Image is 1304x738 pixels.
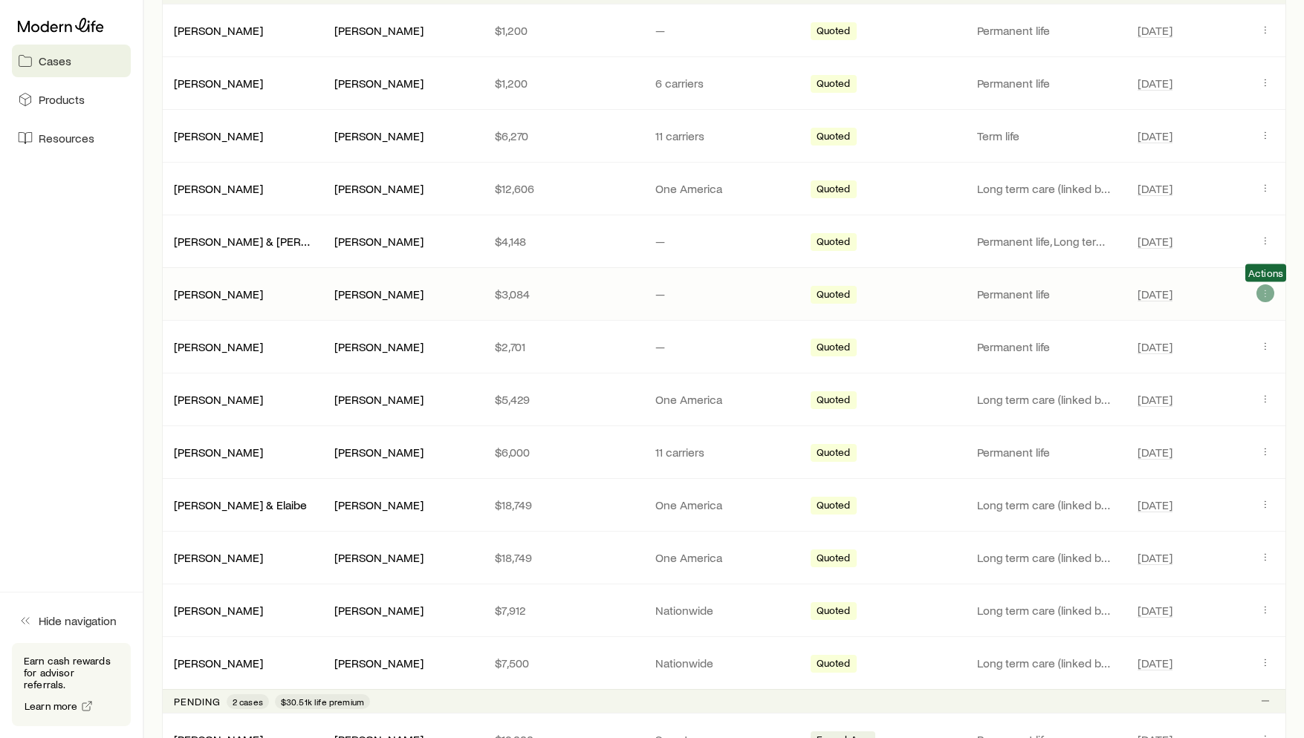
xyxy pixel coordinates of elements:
div: [PERSON_NAME] [174,181,263,197]
p: $12,606 [495,181,632,196]
p: Pending [174,696,221,708]
div: [PERSON_NAME] [334,287,424,302]
p: $18,749 [495,497,632,512]
p: Permanent life [977,23,1114,38]
a: [PERSON_NAME] [174,339,263,353]
div: [PERSON_NAME] [334,76,424,91]
p: Permanent life, Long term care (linked benefit) [977,234,1114,249]
div: [PERSON_NAME] [174,76,263,91]
span: Quoted [817,394,851,409]
a: [PERSON_NAME] & Elaibe [174,497,307,512]
span: [DATE] [1138,339,1172,354]
p: 11 carriers [655,128,792,143]
a: Cases [12,45,131,77]
p: Long term care (linked benefit) [977,550,1114,565]
a: [PERSON_NAME] [174,550,263,564]
span: [DATE] [1138,287,1172,301]
p: — [655,339,792,354]
a: Resources [12,122,131,154]
div: [PERSON_NAME] [174,392,263,408]
span: [DATE] [1138,76,1172,91]
div: Earn cash rewards for advisor referrals.Learn more [12,643,131,726]
p: Term life [977,128,1114,143]
span: Quoted [817,235,851,251]
span: Products [39,92,85,107]
a: [PERSON_NAME] [174,445,263,459]
p: One America [655,497,792,512]
div: [PERSON_NAME] [334,656,424,671]
span: [DATE] [1138,445,1172,460]
a: [PERSON_NAME] [174,181,263,195]
span: 2 cases [233,696,263,708]
span: [DATE] [1138,181,1172,196]
p: Nationwide [655,603,792,618]
span: Quoted [817,288,851,304]
div: [PERSON_NAME] [174,445,263,460]
span: [DATE] [1138,234,1172,249]
span: [DATE] [1138,550,1172,565]
div: [PERSON_NAME] [334,550,424,566]
p: $6,270 [495,128,632,143]
span: Quoted [817,446,851,462]
a: [PERSON_NAME] [174,76,263,90]
button: Hide navigation [12,604,131,637]
div: [PERSON_NAME] [174,603,263,618]
p: Long term care (linked benefit) [977,497,1114,512]
p: Permanent life [977,76,1114,91]
a: [PERSON_NAME] [174,656,263,670]
p: $1,200 [495,76,632,91]
p: Long term care (linked benefit) [977,656,1114,670]
p: Permanent life [977,287,1114,301]
p: Nationwide [655,656,792,670]
div: [PERSON_NAME] [334,339,424,355]
div: [PERSON_NAME] [334,392,424,408]
a: [PERSON_NAME] [174,287,263,301]
p: $7,912 [495,603,632,618]
a: [PERSON_NAME] [174,23,263,37]
div: [PERSON_NAME] [334,445,424,460]
p: One America [655,550,792,565]
a: [PERSON_NAME] [174,392,263,406]
span: Resources [39,131,94,146]
div: [PERSON_NAME] [334,128,424,144]
span: Quoted [817,25,851,40]
p: One America [655,392,792,407]
p: $7,500 [495,656,632,670]
p: $6,000 [495,445,632,460]
p: Permanent life [977,339,1114,354]
p: — [655,234,792,249]
span: Quoted [817,499,851,515]
p: Long term care (linked benefit) [977,603,1114,618]
span: [DATE] [1138,497,1172,512]
p: Long term care (linked benefit) [977,392,1114,407]
div: [PERSON_NAME] [334,23,424,39]
span: [DATE] [1138,603,1172,618]
span: Hide navigation [39,613,117,628]
p: 11 carriers [655,445,792,460]
a: [PERSON_NAME] & [PERSON_NAME] [174,234,366,248]
span: Quoted [817,604,851,620]
p: — [655,287,792,301]
p: Permanent life [977,445,1114,460]
p: Earn cash rewards for advisor referrals. [24,655,119,690]
span: [DATE] [1138,392,1172,407]
span: $30.51k life premium [281,696,364,708]
div: [PERSON_NAME] & [PERSON_NAME] [174,234,311,249]
p: $4,148 [495,234,632,249]
div: [PERSON_NAME] [174,23,263,39]
span: Actions [1248,267,1283,279]
a: Products [12,83,131,116]
span: Quoted [817,657,851,673]
div: [PERSON_NAME] [174,550,263,566]
div: [PERSON_NAME] [174,287,263,302]
p: $1,200 [495,23,632,38]
div: [PERSON_NAME] [334,497,424,513]
p: Long term care (linked benefit) [977,181,1114,196]
div: [PERSON_NAME] [334,234,424,249]
a: [PERSON_NAME] [174,128,263,143]
p: $5,429 [495,392,632,407]
p: $18,749 [495,550,632,565]
div: [PERSON_NAME] [174,128,263,144]
div: [PERSON_NAME] & Elaibe [174,497,307,513]
p: $2,701 [495,339,632,354]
